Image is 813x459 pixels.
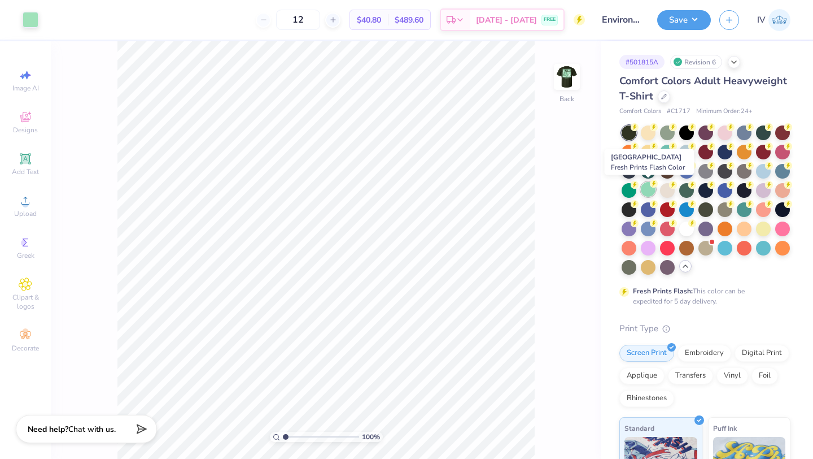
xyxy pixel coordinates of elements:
[668,367,713,384] div: Transfers
[619,322,790,335] div: Print Type
[757,9,790,31] a: IV
[476,14,537,26] span: [DATE] - [DATE]
[713,422,737,434] span: Puff Ink
[12,167,39,176] span: Add Text
[757,14,766,27] span: IV
[12,344,39,353] span: Decorate
[14,209,37,218] span: Upload
[605,149,694,175] div: [GEOGRAPHIC_DATA]
[696,107,753,116] span: Minimum Order: 24 +
[560,94,574,104] div: Back
[362,432,380,442] span: 100 %
[544,16,556,24] span: FREE
[556,66,578,88] img: Back
[13,125,38,135] span: Designs
[6,293,45,311] span: Clipart & logos
[716,367,748,384] div: Vinyl
[633,287,693,296] strong: Fresh Prints Flash:
[677,345,731,362] div: Embroidery
[667,107,690,116] span: # C1717
[751,367,778,384] div: Foil
[68,424,116,435] span: Chat with us.
[593,8,649,31] input: Untitled Design
[768,9,790,31] img: Isha Veturkar
[28,424,68,435] strong: Need help?
[619,74,787,103] span: Comfort Colors Adult Heavyweight T-Shirt
[611,163,685,172] span: Fresh Prints Flash Color
[395,14,423,26] span: $489.60
[619,55,665,69] div: # 501815A
[17,251,34,260] span: Greek
[657,10,711,30] button: Save
[670,55,722,69] div: Revision 6
[619,107,661,116] span: Comfort Colors
[624,422,654,434] span: Standard
[619,390,674,407] div: Rhinestones
[619,345,674,362] div: Screen Print
[735,345,789,362] div: Digital Print
[357,14,381,26] span: $40.80
[633,286,772,306] div: This color can be expedited for 5 day delivery.
[12,84,39,93] span: Image AI
[619,367,665,384] div: Applique
[276,10,320,30] input: – –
